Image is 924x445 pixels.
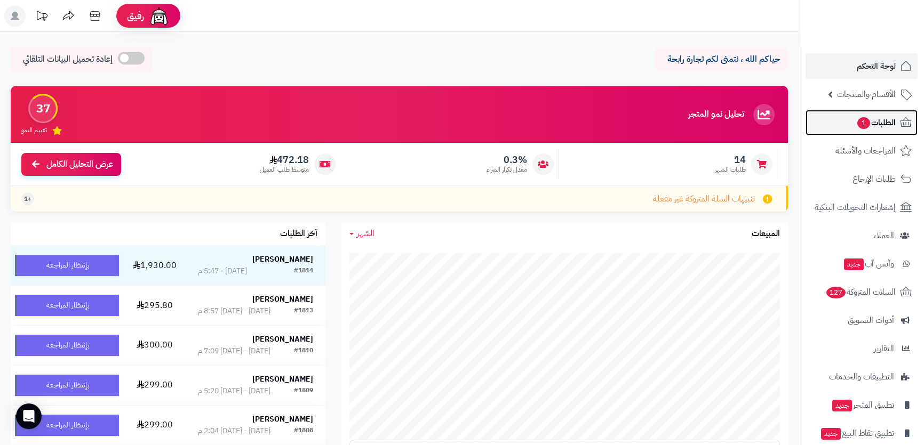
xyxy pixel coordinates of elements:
[653,193,755,205] span: تنبيهات السلة المتروكة غير مفعلة
[835,143,896,158] span: المراجعات والأسئلة
[820,426,894,441] span: تطبيق نقاط البيع
[260,154,309,166] span: 472.18
[806,392,918,418] a: تطبيق المتجرجديد
[851,19,914,41] img: logo-2.png
[252,294,313,305] strong: [PERSON_NAME]
[252,334,313,345] strong: [PERSON_NAME]
[821,428,841,440] span: جديد
[829,369,894,384] span: التطبيقات والخدمات
[148,5,170,27] img: ai-face.png
[752,229,780,239] h3: المبيعات
[856,115,896,130] span: الطلبات
[715,165,746,174] span: طلبات الشهر
[857,59,896,74] span: لوحة التحكم
[294,426,313,436] div: #1808
[806,251,918,277] a: وآتس آبجديد
[806,308,918,333] a: أدوات التسويق
[123,366,186,405] td: 299.00
[826,286,846,298] span: 127
[46,158,113,171] span: عرض التحليل الكامل
[198,266,247,277] div: [DATE] - 5:47 م
[874,341,894,356] span: التقارير
[280,229,317,239] h3: آخر الطلبات
[28,5,55,29] a: تحديثات المنصة
[252,374,313,385] strong: [PERSON_NAME]
[127,10,144,22] span: رفيق
[21,153,121,176] a: عرض التحليل الكامل
[294,266,313,277] div: #1814
[806,166,918,192] a: طلبات الإرجاع
[663,53,780,66] p: حياكم الله ، نتمنى لكم تجارة رابحة
[198,426,270,436] div: [DATE] - [DATE] 2:04 م
[198,306,270,317] div: [DATE] - [DATE] 8:57 م
[252,254,313,265] strong: [PERSON_NAME]
[123,286,186,325] td: 295.80
[487,165,527,174] span: معدل تكرار الشراء
[806,279,918,305] a: السلات المتروكة127
[294,386,313,397] div: #1809
[15,415,119,436] div: بإنتظار المراجعة
[487,154,527,166] span: 0.3%
[806,364,918,390] a: التطبيقات والخدمات
[715,154,746,166] span: 14
[806,138,918,164] a: المراجعات والأسئلة
[123,406,186,445] td: 299.00
[349,228,375,240] a: الشهر
[294,306,313,317] div: #1813
[806,195,918,220] a: إشعارات التحويلات البنكية
[16,403,42,429] div: Open Intercom Messenger
[831,398,894,412] span: تطبيق المتجر
[832,400,852,411] span: جديد
[24,195,31,204] span: +1
[837,87,896,102] span: الأقسام والمنتجات
[857,117,871,129] span: 1
[848,313,894,328] span: أدوات التسويق
[806,110,918,135] a: الطلبات1
[123,246,186,285] td: 1,930.00
[198,386,270,397] div: [DATE] - [DATE] 5:20 م
[294,346,313,357] div: #1810
[252,414,313,425] strong: [PERSON_NAME]
[806,53,918,79] a: لوحة التحكم
[357,227,375,240] span: الشهر
[688,110,744,119] h3: تحليل نمو المتجر
[815,200,896,215] span: إشعارات التحويلات البنكية
[844,258,864,270] span: جديد
[873,228,894,243] span: العملاء
[843,256,894,271] span: وآتس آب
[123,326,186,365] td: 300.00
[15,335,119,356] div: بإنتظار المراجعة
[806,223,918,248] a: العملاء
[21,126,47,135] span: تقييم النمو
[806,336,918,361] a: التقارير
[198,346,270,357] div: [DATE] - [DATE] 7:09 م
[15,295,119,316] div: بإنتظار المراجعة
[15,375,119,396] div: بإنتظار المراجعة
[15,255,119,276] div: بإنتظار المراجعة
[23,53,113,66] span: إعادة تحميل البيانات التلقائي
[260,165,309,174] span: متوسط طلب العميل
[853,172,896,187] span: طلبات الإرجاع
[825,285,896,300] span: السلات المتروكة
